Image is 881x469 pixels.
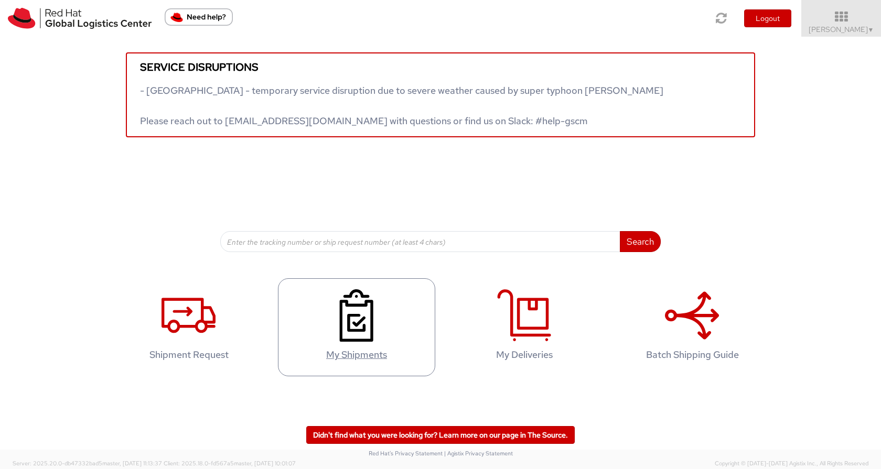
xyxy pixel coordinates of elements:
[220,231,620,252] input: Enter the tracking number or ship request number (at least 4 chars)
[140,61,741,73] h5: Service disruptions
[289,350,424,360] h4: My Shipments
[13,460,162,467] span: Server: 2025.20.0-db47332bad5
[306,426,575,444] a: Didn't find what you were looking for? Learn more on our page in The Source.
[110,278,267,376] a: Shipment Request
[165,8,233,26] button: Need help?
[140,84,663,127] span: - [GEOGRAPHIC_DATA] - temporary service disruption due to severe weather caused by super typhoon ...
[369,450,443,457] a: Red Hat's Privacy Statement
[715,460,868,468] span: Copyright © [DATE]-[DATE] Agistix Inc., All Rights Reserved
[278,278,435,376] a: My Shipments
[444,450,513,457] a: | Agistix Privacy Statement
[8,8,152,29] img: rh-logistics-00dfa346123c4ec078e1.svg
[102,460,162,467] span: master, [DATE] 11:13:37
[614,278,771,376] a: Batch Shipping Guide
[121,350,256,360] h4: Shipment Request
[234,460,296,467] span: master, [DATE] 10:01:07
[809,25,874,34] span: [PERSON_NAME]
[744,9,791,27] button: Logout
[446,278,603,376] a: My Deliveries
[457,350,592,360] h4: My Deliveries
[126,52,755,137] a: Service disruptions - [GEOGRAPHIC_DATA] - temporary service disruption due to severe weather caus...
[620,231,661,252] button: Search
[164,460,296,467] span: Client: 2025.18.0-fd567a5
[625,350,760,360] h4: Batch Shipping Guide
[868,26,874,34] span: ▼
